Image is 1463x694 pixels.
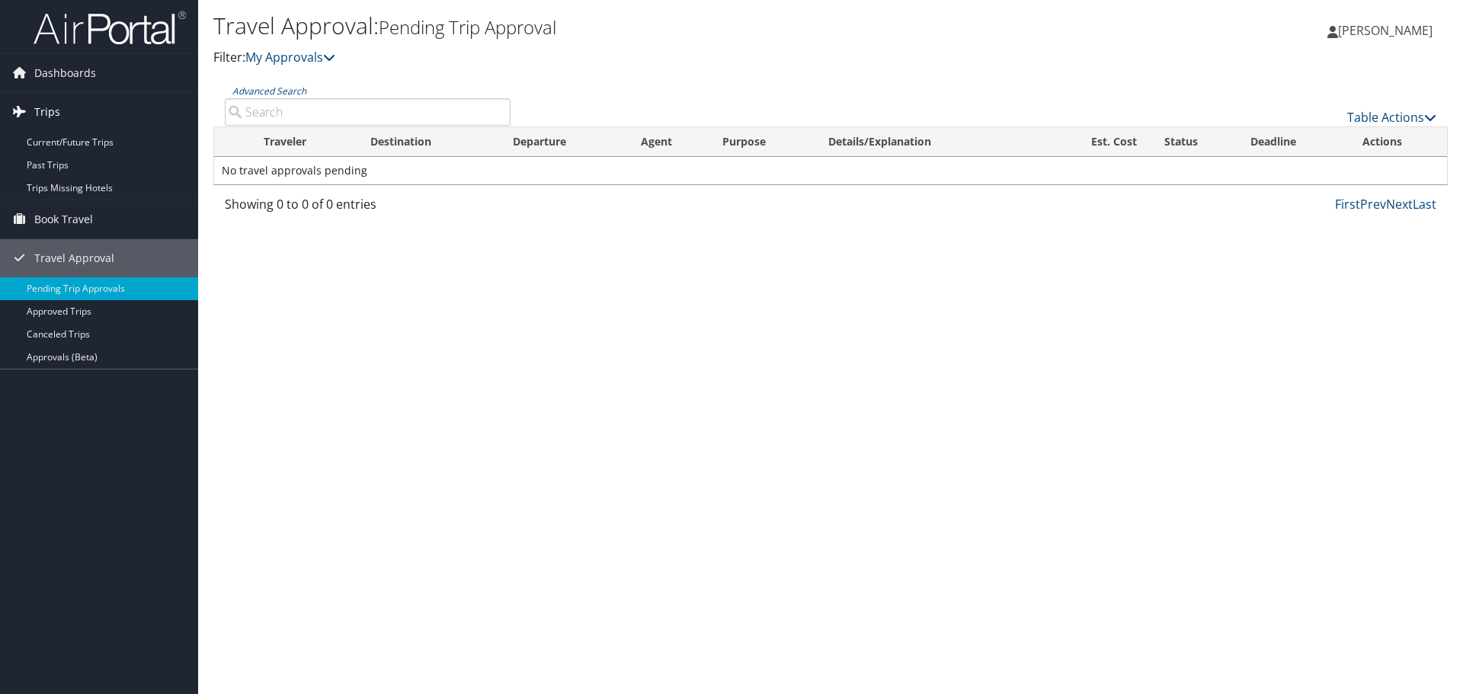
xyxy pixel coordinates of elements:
th: Status: activate to sort column ascending [1151,127,1237,157]
a: Advanced Search [232,85,306,98]
a: Last [1413,196,1436,213]
a: Prev [1360,196,1386,213]
th: Details/Explanation [815,127,1042,157]
th: Destination: activate to sort column ascending [357,127,499,157]
a: Table Actions [1347,109,1436,126]
td: No travel approvals pending [214,157,1447,184]
div: Showing 0 to 0 of 0 entries [225,195,511,221]
span: Dashboards [34,54,96,92]
span: Travel Approval [34,239,114,277]
span: Book Travel [34,200,93,238]
a: [PERSON_NAME] [1327,8,1448,53]
th: Est. Cost: activate to sort column ascending [1042,127,1151,157]
th: Actions [1349,127,1447,157]
p: Filter: [213,48,1036,68]
input: Advanced Search [225,98,511,126]
th: Purpose [709,127,815,157]
th: Deadline: activate to sort column descending [1237,127,1349,157]
h1: Travel Approval: [213,10,1036,42]
th: Departure: activate to sort column ascending [499,127,628,157]
small: Pending Trip Approval [379,14,556,40]
th: Traveler: activate to sort column ascending [250,127,357,157]
span: Trips [34,93,60,131]
a: First [1335,196,1360,213]
img: airportal-logo.png [34,10,186,46]
a: My Approvals [245,49,335,66]
a: Next [1386,196,1413,213]
th: Agent [627,127,708,157]
span: [PERSON_NAME] [1338,22,1433,39]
